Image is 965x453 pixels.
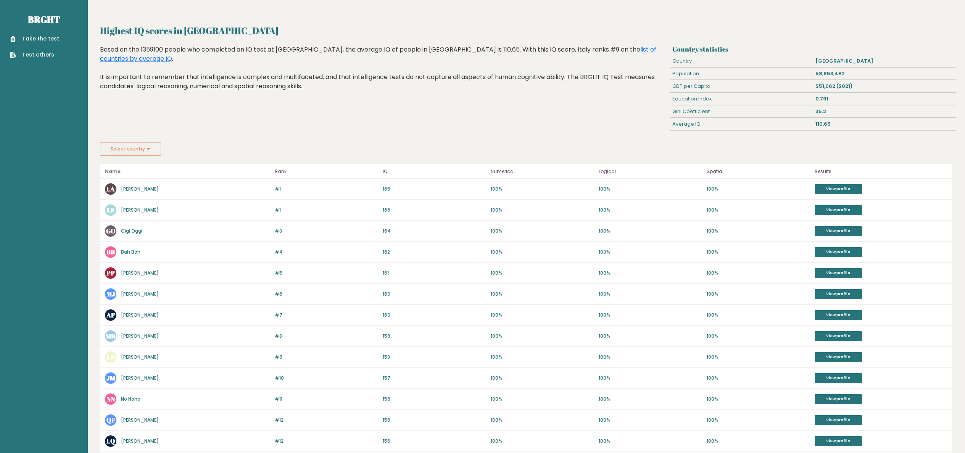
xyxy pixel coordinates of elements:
[813,105,956,118] div: 35.2
[815,205,862,215] a: View profile
[813,68,956,80] div: 58,853,482
[383,207,486,214] p: 166
[275,312,378,319] p: #7
[670,118,813,130] div: Average IQ
[121,375,159,381] a: [PERSON_NAME]
[275,249,378,256] p: #4
[10,51,59,59] a: Test others
[815,415,862,425] a: View profile
[599,270,702,277] p: 100%
[670,55,813,67] div: Country
[599,438,702,445] p: 100%
[121,417,159,423] a: [PERSON_NAME]
[599,396,702,403] p: 100%
[707,207,810,214] p: 100%
[815,184,862,194] a: View profile
[813,55,956,67] div: [GEOGRAPHIC_DATA]
[491,291,594,298] p: 100%
[491,417,594,424] p: 100%
[707,417,810,424] p: 100%
[815,167,948,176] p: Results
[383,270,486,277] p: 161
[707,291,810,298] p: 100%
[815,352,862,362] a: View profile
[815,226,862,236] a: View profile
[599,167,702,176] p: Logical
[100,45,656,63] a: list of countries by average IQ
[275,417,378,424] p: #12
[491,375,594,382] p: 100%
[599,312,702,319] p: 100%
[275,228,378,235] p: #3
[491,249,594,256] p: 100%
[121,312,159,318] a: [PERSON_NAME]
[491,354,594,361] p: 100%
[672,45,953,53] h3: Country statistics
[707,312,810,319] p: 100%
[707,249,810,256] p: 100%
[491,270,594,277] p: 100%
[599,228,702,235] p: 100%
[383,396,486,403] p: 156
[121,438,159,444] a: [PERSON_NAME]
[491,396,594,403] p: 100%
[383,291,486,298] p: 160
[815,289,862,299] a: View profile
[275,375,378,382] p: #10
[599,354,702,361] p: 100%
[383,186,486,193] p: 166
[107,205,114,214] text: LF
[813,93,956,105] div: 0.791
[491,228,594,235] p: 100%
[491,312,594,319] p: 100%
[707,228,810,235] p: 100%
[121,249,140,255] a: Bah Boh
[100,45,667,102] div: Based on the 1359100 people who completed an IQ test at [GEOGRAPHIC_DATA], the average IQ of peop...
[491,333,594,340] p: 100%
[815,331,862,341] a: View profile
[813,80,956,92] div: $51,062 (2021)
[707,438,810,445] p: 100%
[383,312,486,319] p: 160
[815,247,862,257] a: View profile
[121,186,159,192] a: [PERSON_NAME]
[106,290,115,298] text: MJ
[815,436,862,446] a: View profile
[670,80,813,92] div: GDP per Capita
[275,354,378,361] p: #9
[275,270,378,277] p: #5
[275,186,378,193] p: #1
[275,396,378,403] p: #11
[707,354,810,361] p: 100%
[106,437,115,445] text: LQ
[106,416,115,424] text: QF
[491,167,594,176] p: Numerical
[28,13,60,26] a: Brght
[106,395,115,403] text: NN
[106,184,115,193] text: LA
[599,417,702,424] p: 100%
[491,186,594,193] p: 100%
[707,167,810,176] p: Spatial
[121,291,159,297] a: [PERSON_NAME]
[383,375,486,382] p: 157
[100,142,161,156] button: Select country
[383,354,486,361] p: 158
[100,24,953,37] h2: Highest IQ scores in [GEOGRAPHIC_DATA]
[383,228,486,235] p: 164
[121,333,159,339] a: [PERSON_NAME]
[106,311,115,319] text: AP
[121,396,140,402] a: No Nono
[670,68,813,80] div: Population
[383,438,486,445] p: 156
[106,269,115,277] text: PP
[121,228,142,234] a: Gigi Oggi
[491,438,594,445] p: 100%
[106,226,116,235] text: GO
[707,186,810,193] p: 100%
[599,291,702,298] p: 100%
[670,93,813,105] div: Education Index
[275,333,378,340] p: #8
[815,373,862,383] a: View profile
[106,332,116,340] text: MR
